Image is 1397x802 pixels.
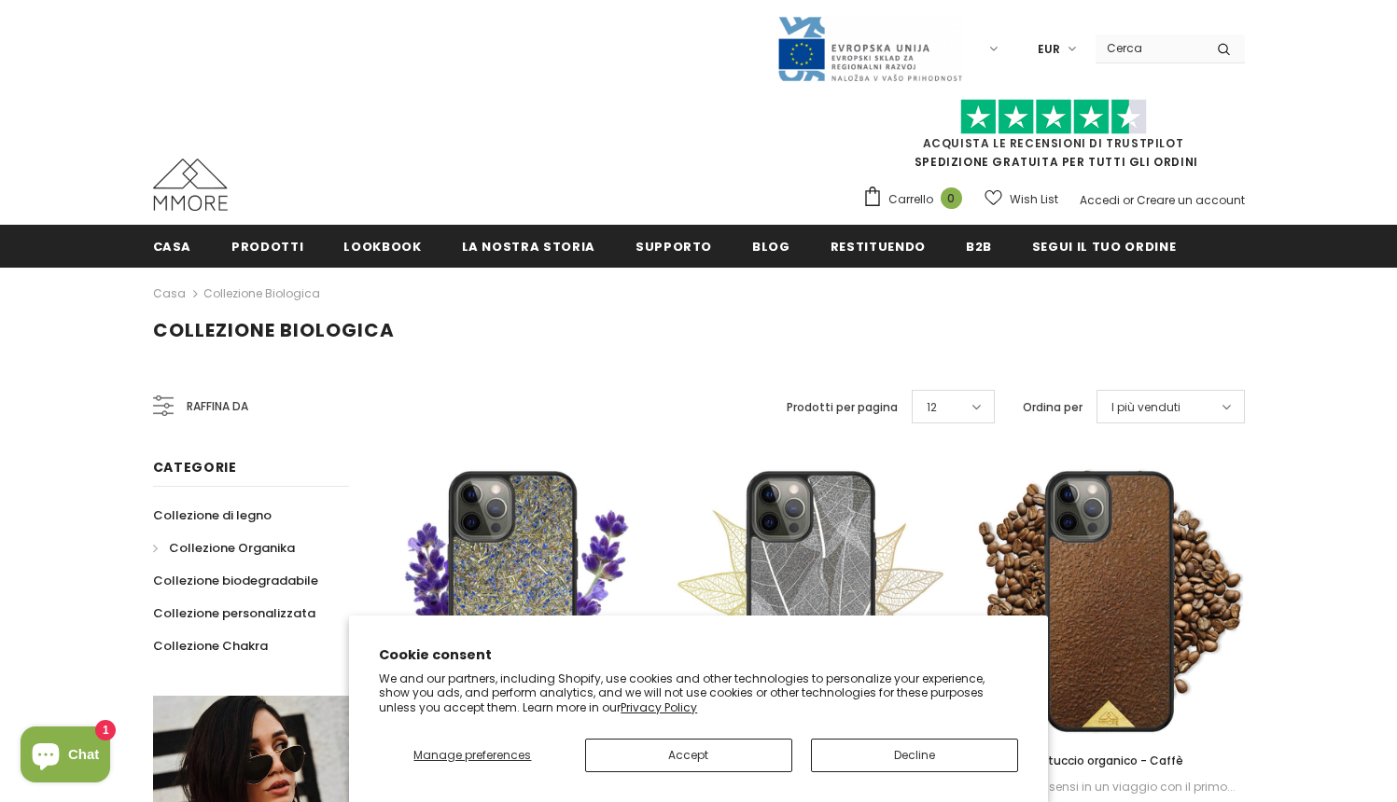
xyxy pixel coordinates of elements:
[862,186,971,214] a: Carrello 0
[752,225,790,267] a: Blog
[231,238,303,256] span: Prodotti
[153,532,295,564] a: Collezione Organika
[776,40,963,56] a: Javni Razpis
[636,238,712,256] span: supporto
[1096,35,1203,62] input: Search Site
[1032,225,1176,267] a: Segui il tuo ordine
[1111,398,1180,417] span: I più venduti
[153,572,318,589] span: Collezione biodegradabile
[1032,238,1176,256] span: Segui il tuo ordine
[811,739,1018,772] button: Decline
[831,225,926,267] a: Restituendo
[153,238,192,256] span: Casa
[1080,192,1120,208] a: Accedi
[985,183,1058,215] a: Wish List
[187,396,248,417] span: Raffina da
[379,739,566,772] button: Manage preferences
[862,107,1245,170] span: SPEDIZIONE GRATUITA PER TUTTI GLI ORDINI
[153,637,268,655] span: Collezione Chakra
[927,398,937,417] span: 12
[585,739,792,772] button: Accept
[413,747,531,763] span: Manage preferences
[153,597,315,629] a: Collezione personalizzata
[153,317,395,343] span: Collezione biologica
[153,629,268,662] a: Collezione Chakra
[1123,192,1134,208] span: or
[379,645,1018,665] h2: Cookie consent
[153,564,318,597] a: Collezione biodegradabile
[888,190,933,209] span: Carrello
[1010,190,1058,209] span: Wish List
[1038,40,1060,59] span: EUR
[960,99,1147,135] img: Fidati di Pilot Stars
[973,777,1244,797] div: Prendi i tuoi sensi in un viaggio con il primo...
[153,283,186,305] a: Casa
[343,225,421,267] a: Lookbook
[831,238,926,256] span: Restituendo
[153,159,228,211] img: Casi MMORE
[462,225,595,267] a: La nostra storia
[776,15,963,83] img: Javni Razpis
[203,285,320,301] a: Collezione biologica
[153,499,272,532] a: Collezione di legno
[231,225,303,267] a: Prodotti
[941,187,962,209] span: 0
[923,135,1184,151] a: Acquista le recensioni di TrustPilot
[966,225,992,267] a: B2B
[462,238,595,256] span: La nostra storia
[1137,192,1245,208] a: Creare un account
[15,726,116,787] inbox-online-store-chat: Shopify online store chat
[973,751,1244,771] a: Astuccio organico - Caffè
[169,539,295,557] span: Collezione Organika
[621,699,697,715] a: Privacy Policy
[379,671,1018,715] p: We and our partners, including Shopify, use cookies and other technologies to personalize your ex...
[343,238,421,256] span: Lookbook
[752,238,790,256] span: Blog
[153,604,315,622] span: Collezione personalizzata
[153,506,272,524] span: Collezione di legno
[966,238,992,256] span: B2B
[153,225,192,267] a: Casa
[787,398,898,417] label: Prodotti per pagina
[636,225,712,267] a: supporto
[1023,398,1083,417] label: Ordina per
[1034,753,1183,768] span: Astuccio organico - Caffè
[153,458,237,477] span: Categorie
